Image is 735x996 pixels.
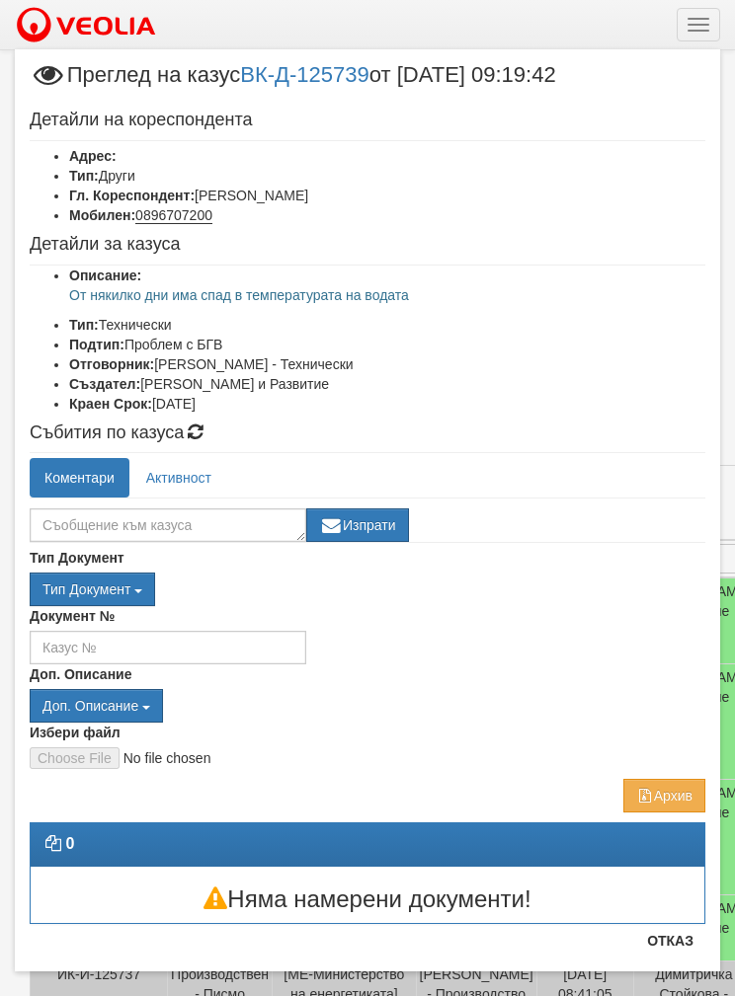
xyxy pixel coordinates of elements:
[69,186,705,205] li: [PERSON_NAME]
[65,835,74,852] strong: 0
[42,698,138,714] span: Доп. Описание
[30,664,131,684] label: Доп. Описание
[30,723,121,742] label: Избери файл
[30,573,155,606] button: Тип Документ
[306,508,409,542] button: Изпрати
[30,235,705,255] h4: Детайли за казуса
[69,268,141,283] b: Описание:
[69,396,152,412] b: Краен Срок:
[30,548,124,568] label: Тип Документ
[30,631,306,664] input: Казус №
[31,886,704,912] h3: Няма намерени документи!
[69,337,124,352] b: Подтип:
[635,925,705,957] button: Отказ
[69,376,140,392] b: Създател:
[131,458,226,498] a: Активност
[30,606,115,626] label: Документ №
[69,207,135,223] b: Мобилен:
[623,779,705,812] button: Архив
[30,458,129,498] a: Коментари
[69,317,99,333] b: Тип:
[30,111,705,130] h4: Детайли на кореспондента
[69,394,705,414] li: [DATE]
[69,188,195,203] b: Гл. Кореспондент:
[69,285,705,305] p: От някилко дни има спад в температурата на водата
[30,423,705,443] h4: Събития по казуса
[30,64,556,101] span: Преглед на казус от [DATE] 09:19:42
[69,166,705,186] li: Други
[240,62,368,87] a: ВК-Д-125739
[69,354,705,374] li: [PERSON_NAME] - Технически
[69,356,154,372] b: Отговорник:
[69,374,705,394] li: [PERSON_NAME] и Развитие
[69,315,705,335] li: Технически
[30,573,705,606] div: Двоен клик, за изчистване на избраната стойност.
[69,148,117,164] b: Адрес:
[30,689,163,723] button: Доп. Описание
[30,689,705,723] div: Двоен клик, за изчистване на избраната стойност.
[42,581,130,597] span: Тип Документ
[69,168,99,184] b: Тип:
[69,335,705,354] li: Проблем с БГВ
